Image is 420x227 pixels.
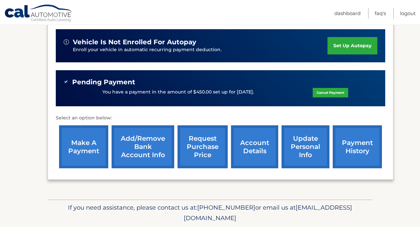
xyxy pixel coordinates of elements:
p: You have a payment in the amount of $450.00 set up for [DATE]. [102,89,254,96]
a: Cancel Payment [313,88,348,97]
a: make a payment [59,125,108,168]
span: [EMAIL_ADDRESS][DOMAIN_NAME] [184,204,352,222]
a: Dashboard [334,8,361,19]
a: payment history [333,125,382,168]
a: request purchase price [178,125,228,168]
span: Pending Payment [72,78,135,86]
a: update personal info [282,125,329,168]
span: [PHONE_NUMBER] [197,204,255,211]
a: Cal Automotive [4,4,73,23]
a: FAQ's [375,8,386,19]
img: check-green.svg [64,79,68,84]
a: Logout [400,8,416,19]
p: If you need assistance, please contact us at: or email us at [52,202,368,223]
img: alert-white.svg [64,39,69,45]
p: Select an option below: [56,114,385,122]
span: vehicle is not enrolled for autopay [73,38,196,46]
a: set up autopay [327,37,377,54]
a: account details [231,125,278,168]
p: Enroll your vehicle in automatic recurring payment deduction. [73,46,327,53]
a: Add/Remove bank account info [112,125,174,168]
